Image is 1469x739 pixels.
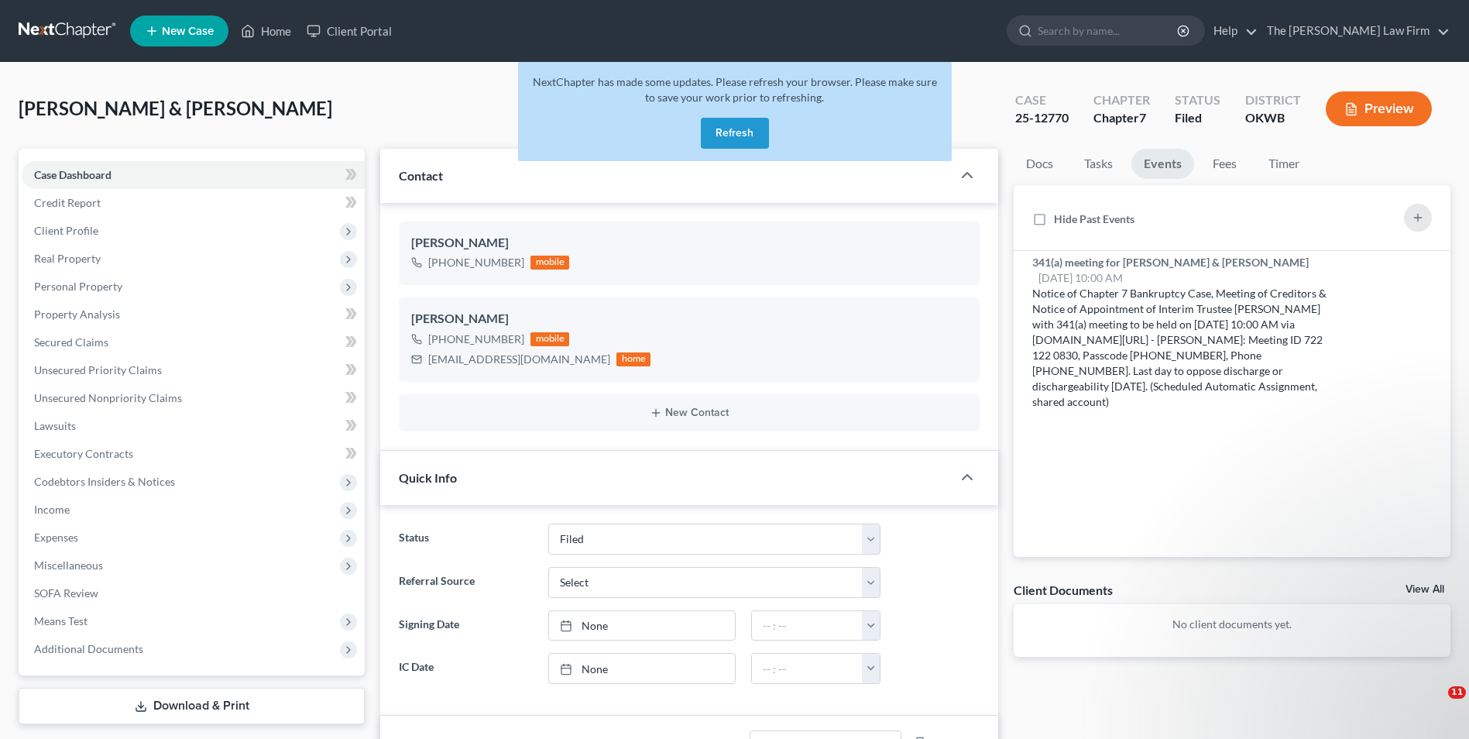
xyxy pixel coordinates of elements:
label: IC Date [391,653,540,684]
div: Notice of Chapter 7 Bankruptcy Case, Meeting of Creditors & Notice of Appointment of Interim Trus... [1032,286,1328,410]
span: [PERSON_NAME] & [PERSON_NAME] [19,97,332,119]
a: Unsecured Priority Claims [22,356,365,384]
span: Client Profile [34,224,98,237]
a: Client Portal [299,17,400,45]
span: Income [34,503,70,516]
a: View All [1406,584,1444,595]
span: Secured Claims [34,335,108,349]
span: [DATE] 10:00 AM [1038,271,1123,284]
input: -- : -- [752,611,863,641]
div: 25-12770 [1015,109,1069,127]
span: Codebtors Insiders & Notices [34,475,175,488]
div: Case [1015,91,1069,109]
div: Client Documents [1014,582,1113,598]
a: Case Dashboard [22,161,365,189]
a: Docs [1014,149,1066,179]
a: Lawsuits [22,412,365,440]
a: Credit Report [22,189,365,217]
span: Expenses [34,531,78,544]
span: Property Analysis [34,308,120,321]
span: 341(a) meeting for [PERSON_NAME] & [PERSON_NAME] [1032,256,1309,269]
div: OKWB [1245,109,1301,127]
div: [PERSON_NAME] [411,310,967,328]
a: None [549,654,735,683]
div: [PHONE_NUMBER] [428,332,524,347]
button: New Contact [411,407,967,419]
div: [PERSON_NAME] [411,234,967,253]
div: [PHONE_NUMBER] [428,255,524,270]
div: Filed [1175,109,1220,127]
span: Means Test [34,614,88,627]
span: Case Dashboard [34,168,112,181]
span: Additional Documents [34,642,143,655]
label: Signing Date [391,610,540,641]
span: 7 [1139,110,1146,125]
span: SOFA Review [34,586,98,600]
button: Preview [1326,91,1432,126]
input: Search by name... [1038,16,1179,45]
span: Unsecured Priority Claims [34,363,162,376]
iframe: Intercom live chat [1416,686,1454,724]
span: Unsecured Nonpriority Claims [34,391,182,404]
a: SOFA Review [22,579,365,607]
div: mobile [530,256,569,270]
a: Download & Print [19,688,365,724]
a: Unsecured Nonpriority Claims [22,384,365,412]
a: Tasks [1072,149,1125,179]
span: 11 [1448,686,1466,699]
span: NextChapter has made some updates. Please refresh your browser. Please make sure to save your wor... [533,75,937,104]
a: Executory Contracts [22,440,365,468]
a: None [549,611,735,641]
div: mobile [530,332,569,346]
a: The [PERSON_NAME] Law Firm [1259,17,1450,45]
span: Lawsuits [34,419,76,432]
div: home [616,352,650,366]
div: [EMAIL_ADDRESS][DOMAIN_NAME] [428,352,610,367]
label: Referral Source [391,567,540,598]
div: Chapter [1093,109,1150,127]
div: Status [1175,91,1220,109]
span: Miscellaneous [34,559,103,572]
a: Secured Claims [22,328,365,356]
a: Events [1131,149,1194,179]
a: Help [1206,17,1258,45]
a: Home [233,17,299,45]
button: Refresh [701,118,769,149]
span: Executory Contracts [34,447,133,460]
span: Credit Report [34,196,101,209]
a: Timer [1256,149,1312,179]
span: New Case [162,26,214,37]
input: -- : -- [752,654,863,683]
span: Contact [399,168,443,183]
div: Chapter [1093,91,1150,109]
span: Quick Info [399,470,457,485]
a: Property Analysis [22,301,365,328]
span: Hide Past Events [1054,212,1134,225]
div: District [1245,91,1301,109]
label: Status [391,524,540,555]
span: Real Property [34,252,101,265]
a: Fees [1200,149,1250,179]
span: Personal Property [34,280,122,293]
p: No client documents yet. [1026,617,1438,632]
